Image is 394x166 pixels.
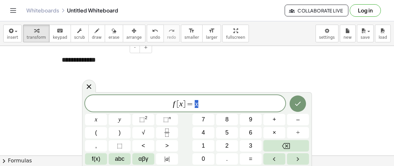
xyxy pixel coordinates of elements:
span: settings [319,35,335,40]
button: settings [316,25,339,42]
button: scrub [71,25,89,42]
span: scrub [74,35,85,40]
button: Alphabet [109,153,131,165]
button: x [85,114,107,125]
span: smaller [185,35,199,40]
span: f(x) [92,155,100,163]
button: 5 [216,127,238,138]
span: [ [177,100,179,108]
i: format_size [208,27,215,35]
button: Done [290,95,306,112]
button: insert [3,25,22,42]
span: ⬚ [163,116,169,123]
button: Equals [240,153,262,165]
span: ) [119,128,121,137]
span: transform [27,35,46,40]
span: | [168,156,170,162]
span: 5 [225,128,229,137]
i: format_size [188,27,195,35]
button: y [109,114,131,125]
button: Divide [287,127,309,138]
span: 9 [249,115,252,124]
span: 7 [202,115,205,124]
button: Minus [287,114,309,125]
button: 2 [216,140,238,152]
span: > [165,141,169,150]
i: keyboard [57,27,63,35]
sup: n [169,115,171,120]
button: Log in [350,4,381,17]
span: 8 [225,115,229,124]
button: Fraction [156,127,178,138]
i: undo [152,27,158,35]
button: Backspace [263,140,309,152]
span: save [361,35,370,40]
span: 4 [202,128,205,137]
span: redo [167,35,176,40]
span: × [273,128,276,137]
button: Superscript [156,114,178,125]
button: Less than [132,140,154,152]
span: Collaborate Live [290,8,343,13]
span: new [343,35,352,40]
button: 3 [240,140,262,152]
span: = [249,155,252,163]
span: fullscreen [226,35,245,40]
button: ( [85,127,107,138]
button: , [85,140,107,152]
span: x [95,115,98,124]
button: Collaborate Live [285,5,348,16]
button: fullscreen [222,25,249,42]
span: ⬚ [139,116,145,123]
span: 2 [225,141,229,150]
button: Times [263,127,285,138]
button: Plus [263,114,285,125]
button: 0 [192,153,214,165]
span: undo [150,35,160,40]
button: keyboardkeypad [49,25,71,42]
button: load [375,25,391,42]
button: 4 [192,127,214,138]
span: - [134,45,136,50]
button: . [216,153,238,165]
span: a [164,155,170,163]
button: Square root [132,127,154,138]
span: 3 [249,141,252,150]
button: Absolute value [156,153,178,165]
button: format_sizesmaller [181,25,203,42]
i: redo [168,27,175,35]
span: 0 [202,155,205,163]
var: x [195,99,198,108]
button: Left arrow [263,153,285,165]
button: - [130,42,140,53]
button: save [357,25,374,42]
span: , [95,141,97,150]
span: . [226,155,228,163]
span: keypad [53,35,67,40]
button: Greek alphabet [132,153,154,165]
span: ÷ [296,128,300,137]
a: Whiteboards [26,7,59,14]
span: 6 [249,128,252,137]
span: ⬚ [117,141,122,150]
button: Toggle navigation [8,5,18,16]
button: 7 [192,114,214,125]
button: Placeholder [109,140,131,152]
button: erase [105,25,123,42]
span: insert [7,35,18,40]
button: new [340,25,356,42]
span: + [273,115,276,124]
span: – [296,115,299,124]
span: abc [115,155,124,163]
button: Greater than [156,140,178,152]
button: undoundo [147,25,164,42]
button: Right arrow [287,153,309,165]
span: √ [142,128,145,137]
button: 1 [192,140,214,152]
button: 6 [240,127,262,138]
button: 9 [240,114,262,125]
span: ] [183,100,186,108]
button: + [140,42,152,53]
span: < [142,141,145,150]
button: transform [23,25,50,42]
